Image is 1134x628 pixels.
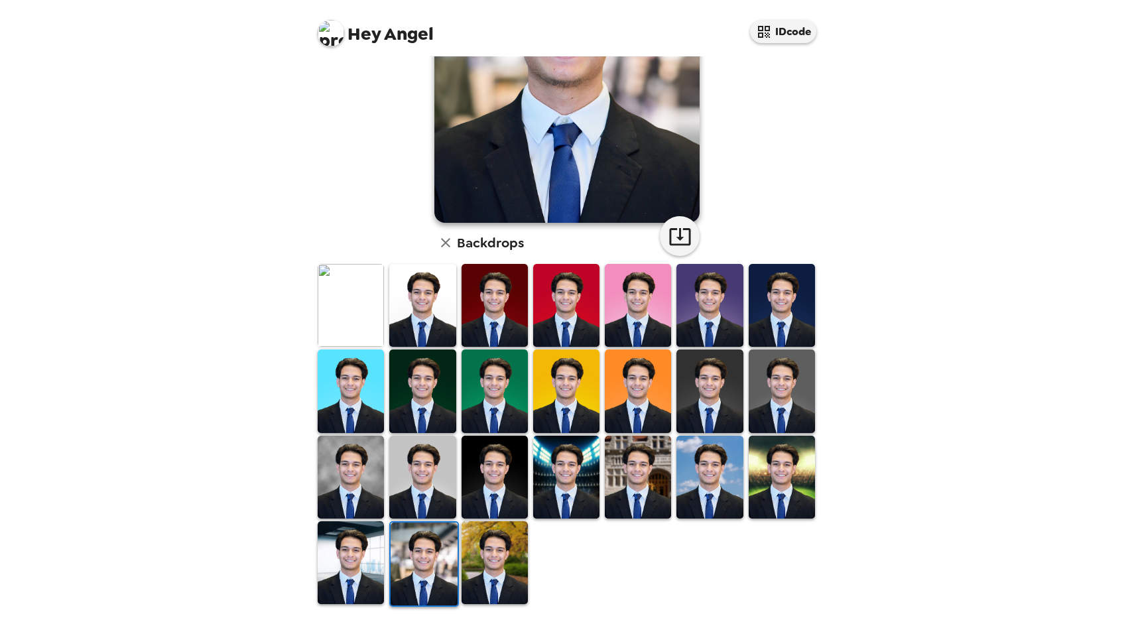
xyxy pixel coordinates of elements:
img: profile pic [318,20,344,46]
h6: Backdrops [457,232,524,253]
img: Original [318,264,384,347]
span: Angel [318,13,434,43]
button: IDcode [750,20,816,43]
span: Hey [347,22,381,46]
